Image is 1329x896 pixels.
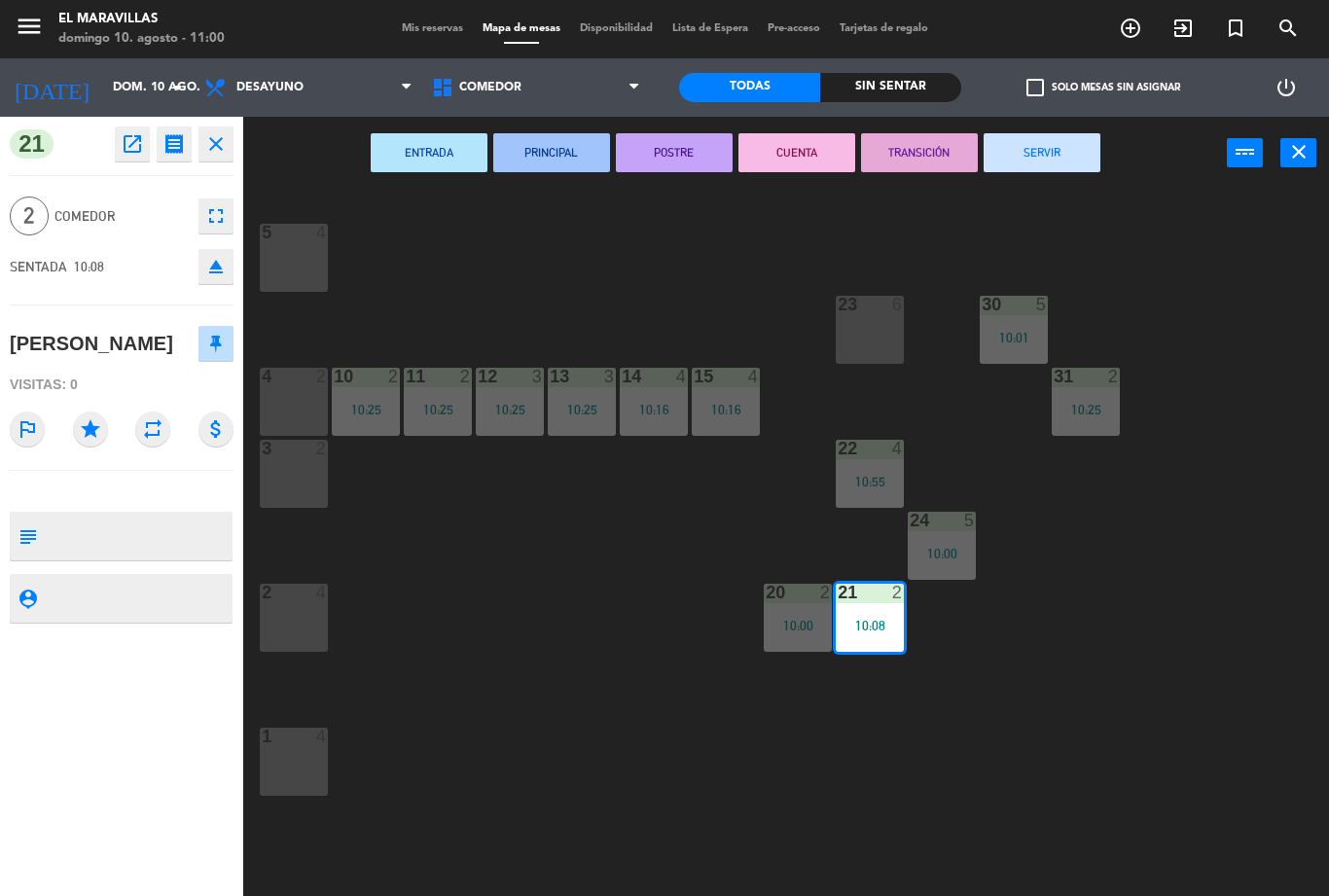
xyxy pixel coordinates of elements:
[10,197,49,235] span: 2
[1280,138,1316,167] button: close
[262,224,263,241] div: 5
[166,76,190,99] i: arrow_drop_down
[1234,140,1257,163] i: power_input
[748,368,760,385] div: 4
[316,440,328,457] div: 2
[663,23,758,34] span: Lista de Espera
[262,584,263,601] div: 2
[371,133,487,172] button: ENTRADA
[1108,368,1120,385] div: 2
[1054,368,1055,385] div: 31
[982,296,983,313] div: 30
[570,23,663,34] span: Disponibilidad
[910,512,911,529] div: 24
[135,412,170,447] i: repeat
[316,224,328,241] div: 4
[198,249,233,284] button: eject
[532,368,544,385] div: 3
[1209,12,1262,45] span: Reserva especial
[17,525,38,547] i: subject
[604,368,616,385] div: 3
[908,547,976,560] div: 10:00
[550,368,551,385] div: 13
[15,12,44,48] button: menu
[1026,79,1044,96] span: check_box_outline_blank
[332,403,400,416] div: 10:25
[262,440,263,457] div: 3
[58,10,225,29] div: El Maravillas
[460,368,472,385] div: 2
[892,440,904,457] div: 4
[694,368,695,385] div: 15
[58,29,225,49] div: domingo 10. agosto - 11:00
[679,73,820,102] div: Todas
[406,368,407,385] div: 11
[1287,140,1311,163] i: close
[493,133,610,172] button: PRINCIPAL
[10,259,67,274] span: SENTADA
[758,23,830,34] span: Pre-acceso
[738,133,855,172] button: CUENTA
[830,23,938,34] span: Tarjetas de regalo
[198,126,233,161] button: close
[121,132,144,156] i: open_in_new
[820,73,961,102] div: Sin sentar
[692,403,760,416] div: 10:16
[262,728,263,745] div: 1
[54,205,189,228] span: Comedor
[388,368,400,385] div: 2
[1262,12,1314,45] span: BUSCAR
[204,255,228,278] i: eject
[204,204,228,228] i: fullscreen
[316,368,328,385] div: 2
[334,368,335,385] div: 10
[73,412,108,447] i: star
[836,619,904,632] div: 10:08
[476,403,544,416] div: 10:25
[766,584,767,601] div: 20
[1171,17,1195,40] i: exit_to_app
[1227,138,1263,167] button: power_input
[459,81,521,94] span: Comedor
[478,368,479,385] div: 12
[1036,296,1048,313] div: 5
[115,126,150,161] button: open_in_new
[892,296,904,313] div: 6
[764,619,832,632] div: 10:00
[198,198,233,233] button: fullscreen
[820,584,832,601] div: 2
[204,132,228,156] i: close
[1275,76,1298,99] i: power_settings_new
[262,368,263,385] div: 4
[1119,17,1142,40] i: add_circle_outline
[1026,79,1180,96] label: Solo mesas sin asignar
[10,129,54,159] span: 21
[404,403,472,416] div: 10:25
[473,23,570,34] span: Mapa de mesas
[1104,12,1157,45] span: RESERVAR MESA
[984,133,1100,172] button: SERVIR
[10,412,45,447] i: outlined_flag
[17,588,38,609] i: person_pin
[157,126,192,161] button: receipt
[1224,17,1247,40] i: turned_in_not
[620,403,688,416] div: 10:16
[964,512,976,529] div: 5
[1157,12,1209,45] span: WALK IN
[392,23,473,34] span: Mis reservas
[162,132,186,156] i: receipt
[836,475,904,488] div: 10:55
[316,728,328,745] div: 4
[74,259,104,274] span: 10:08
[316,584,328,601] div: 4
[892,584,904,601] div: 2
[861,133,978,172] button: TRANSICIÓN
[548,403,616,416] div: 10:25
[622,368,623,385] div: 14
[10,328,173,360] div: [PERSON_NAME]
[15,12,44,41] i: menu
[10,368,233,402] div: Visitas: 0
